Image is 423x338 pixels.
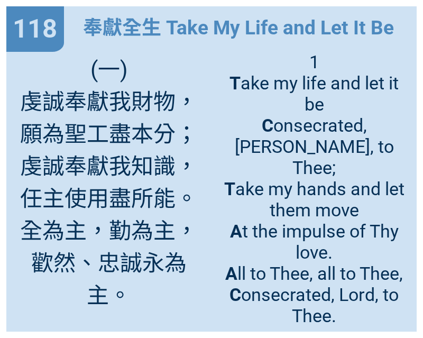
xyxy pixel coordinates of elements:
[13,51,205,309] span: (一) 虔誠奉獻我財物， 願為聖工盡本分； 虔誠奉獻我知識， 任主使用盡所能。 全為主，勤為主， 歡然、忠誠永為主。
[229,72,241,94] b: T
[218,51,410,326] span: 1 ake my life and let it be onsecrated, [PERSON_NAME], to Thee; ake my hands and let them move t ...
[83,12,394,40] span: 奉獻全生 Take My Life and Let It Be
[262,115,273,136] b: C
[229,284,241,305] b: C
[13,14,57,44] span: 118
[230,221,242,242] b: A
[225,263,237,284] b: A
[224,178,235,199] b: T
